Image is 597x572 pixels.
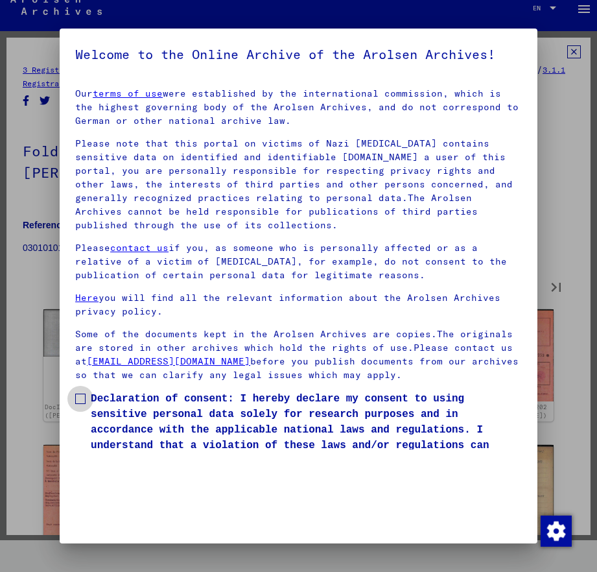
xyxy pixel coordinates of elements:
[75,291,522,318] p: you will find all the relevant information about the Arolsen Archives privacy policy.
[75,87,522,128] p: Our were established by the international commission, which is the highest governing body of the ...
[75,241,522,282] p: Please if you, as someone who is personally affected or as a relative of a victim of [MEDICAL_DAT...
[541,516,572,547] img: Change consent
[75,44,522,65] h5: Welcome to the Online Archive of the Arolsen Archives!
[75,328,522,382] p: Some of the documents kept in the Arolsen Archives are copies.The originals are stored in other a...
[110,242,169,254] a: contact us
[91,391,522,469] span: Declaration of consent: I hereby declare my consent to using sensitive personal data solely for r...
[75,137,522,232] p: Please note that this portal on victims of Nazi [MEDICAL_DATA] contains sensitive data on identif...
[75,292,99,304] a: Here
[540,515,571,546] div: Change consent
[93,88,163,99] a: terms of use
[87,355,250,367] a: [EMAIL_ADDRESS][DOMAIN_NAME]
